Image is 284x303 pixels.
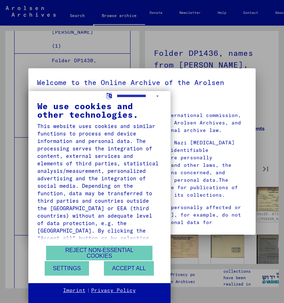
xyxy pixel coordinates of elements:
div: We use cookies and other technologies. [37,102,162,119]
button: Reject non-essential cookies [46,246,152,260]
button: Accept all [104,261,154,276]
button: Settings [45,261,89,276]
a: Privacy Policy [91,287,136,294]
a: Imprint [63,287,85,294]
div: This website uses cookies and similar functions to process end device information and personal da... [37,122,162,287]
